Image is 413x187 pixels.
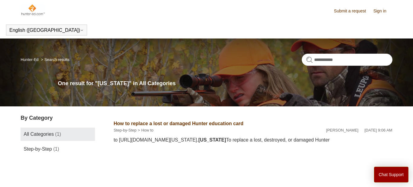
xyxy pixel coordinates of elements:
[58,79,392,88] h1: One result for "[US_STATE]" in All Categories
[114,121,243,126] a: How to replace a lost or damaged Hunter education card
[21,57,38,62] a: Hunter-Ed
[21,4,45,16] img: Hunter-Ed Help Center home page
[137,127,154,133] li: How to
[21,114,95,122] h3: By Category
[40,57,70,62] li: Search results
[21,142,95,156] a: Step-by-Step (1)
[9,28,84,33] button: English ([GEOGRAPHIC_DATA])
[141,128,153,132] a: How to
[334,8,372,14] a: Submit a request
[198,137,226,142] em: [US_STATE]
[24,146,52,152] span: Step-by-Step
[114,136,392,144] div: to [URL][DOMAIN_NAME][US_STATE]. To replace a lost, destroyed, or damaged Hunter
[302,54,392,66] input: Search
[114,128,137,132] a: Step-by-Step
[114,127,137,133] li: Step-by-Step
[373,8,392,14] a: Sign in
[24,132,54,137] span: All Categories
[53,146,59,152] span: (1)
[55,132,61,137] span: (1)
[21,57,40,62] li: Hunter-Ed
[326,127,359,133] li: [PERSON_NAME]
[21,128,95,141] a: All Categories (1)
[374,167,409,182] button: Chat Support
[364,128,392,132] time: 07/28/2022, 09:06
